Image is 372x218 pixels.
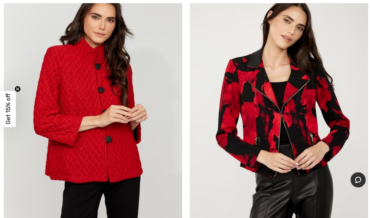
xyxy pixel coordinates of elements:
[351,172,366,188] iframe: Opens a widget where you can chat to one of our agents
[15,86,21,92] button: Close teaser
[4,94,12,124] span: Get 15% off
